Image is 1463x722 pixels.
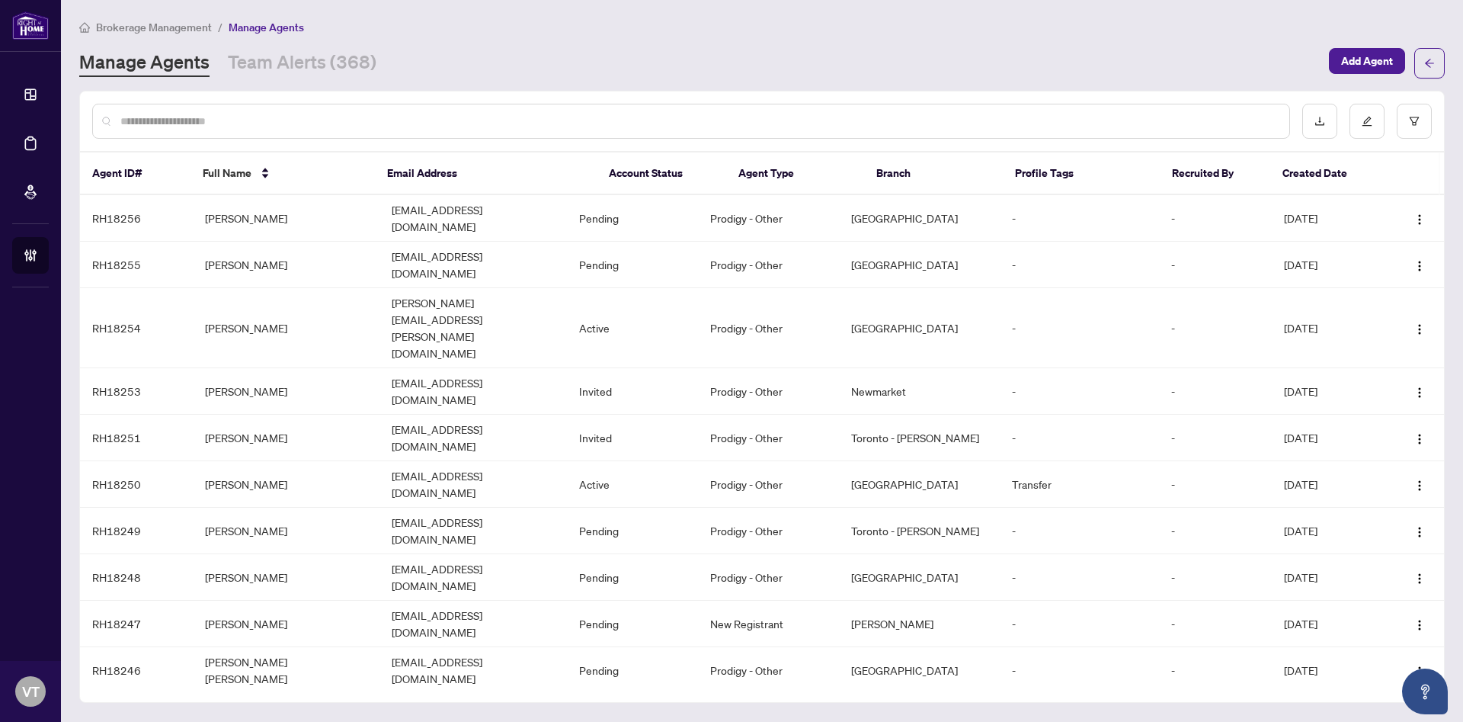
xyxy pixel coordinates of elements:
img: Logo [1413,213,1426,226]
td: [EMAIL_ADDRESS][DOMAIN_NAME] [379,242,567,288]
td: - [1159,368,1272,415]
td: - [1000,288,1159,368]
td: [DATE] [1272,601,1385,647]
td: RH18255 [80,242,193,288]
td: RH18247 [80,601,193,647]
td: Prodigy - Other [698,242,838,288]
td: Invited [567,368,698,415]
button: edit [1349,104,1385,139]
td: - [1159,647,1272,694]
td: [PERSON_NAME] [193,242,380,288]
td: - [1000,554,1159,601]
td: Pending [567,242,698,288]
td: Prodigy - Other [698,554,838,601]
button: Logo [1407,425,1432,450]
td: Toronto - [PERSON_NAME] [839,415,1000,461]
td: [EMAIL_ADDRESS][DOMAIN_NAME] [379,368,567,415]
td: - [1159,242,1272,288]
button: Logo [1407,206,1432,230]
span: arrow-left [1424,58,1435,69]
td: [DATE] [1272,415,1385,461]
a: Manage Agents [79,50,210,77]
td: RH18251 [80,415,193,461]
td: RH18254 [80,288,193,368]
button: Logo [1407,658,1432,682]
td: - [1000,647,1159,694]
img: Logo [1413,526,1426,538]
td: [PERSON_NAME][EMAIL_ADDRESS][PERSON_NAME][DOMAIN_NAME] [379,288,567,368]
td: Newmarket [839,368,1000,415]
td: [EMAIL_ADDRESS][DOMAIN_NAME] [379,508,567,554]
span: Add Agent [1341,49,1393,73]
td: [PERSON_NAME] [193,195,380,242]
button: Open asap [1402,669,1448,714]
th: Account Status [597,152,725,195]
td: - [1000,368,1159,415]
td: [DATE] [1272,461,1385,508]
td: Prodigy - Other [698,415,838,461]
img: Logo [1413,433,1426,445]
button: Logo [1407,565,1432,589]
span: VT [22,681,40,702]
td: [EMAIL_ADDRESS][DOMAIN_NAME] [379,415,567,461]
td: [DATE] [1272,647,1385,694]
td: Pending [567,554,698,601]
td: RH18246 [80,647,193,694]
td: - [1159,601,1272,647]
th: Agent Type [726,152,865,195]
td: [PERSON_NAME] [PERSON_NAME] [193,647,380,694]
td: Prodigy - Other [698,368,838,415]
td: Toronto - [PERSON_NAME] [839,508,1000,554]
td: [GEOGRAPHIC_DATA] [839,554,1000,601]
img: Logo [1413,387,1426,399]
td: [DATE] [1272,242,1385,288]
button: Logo [1407,252,1432,277]
li: / [218,18,222,36]
a: Team Alerts (368) [228,50,376,77]
td: RH18250 [80,461,193,508]
td: [GEOGRAPHIC_DATA] [839,288,1000,368]
td: [DATE] [1272,508,1385,554]
span: Manage Agents [229,21,304,34]
td: RH18248 [80,554,193,601]
button: Logo [1407,472,1432,496]
span: Brokerage Management [96,21,212,34]
td: - [1000,242,1159,288]
td: - [1159,415,1272,461]
img: Logo [1413,666,1426,678]
td: [PERSON_NAME] [193,554,380,601]
button: Add Agent [1329,48,1405,74]
td: [PERSON_NAME] [193,601,380,647]
th: Recruited By [1160,152,1270,195]
td: - [1000,195,1159,242]
td: [EMAIL_ADDRESS][DOMAIN_NAME] [379,601,567,647]
td: - [1159,508,1272,554]
td: - [1000,508,1159,554]
td: Prodigy - Other [698,195,838,242]
td: Prodigy - Other [698,647,838,694]
img: Logo [1413,619,1426,631]
td: RH18249 [80,508,193,554]
td: Prodigy - Other [698,461,838,508]
td: New Registrant [698,601,838,647]
td: RH18256 [80,195,193,242]
td: - [1159,461,1272,508]
td: [PERSON_NAME] [193,508,380,554]
td: [PERSON_NAME] [193,288,380,368]
span: edit [1362,116,1372,127]
th: Agent ID# [80,152,190,195]
td: [EMAIL_ADDRESS][DOMAIN_NAME] [379,647,567,694]
button: Logo [1407,379,1432,403]
td: Pending [567,195,698,242]
span: filter [1409,116,1420,127]
td: Pending [567,647,698,694]
td: [EMAIL_ADDRESS][DOMAIN_NAME] [379,195,567,242]
td: Active [567,288,698,368]
td: - [1159,195,1272,242]
img: Logo [1413,573,1426,585]
td: - [1159,554,1272,601]
td: [PERSON_NAME] [839,601,1000,647]
td: - [1000,601,1159,647]
td: [DATE] [1272,195,1385,242]
td: - [1159,288,1272,368]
